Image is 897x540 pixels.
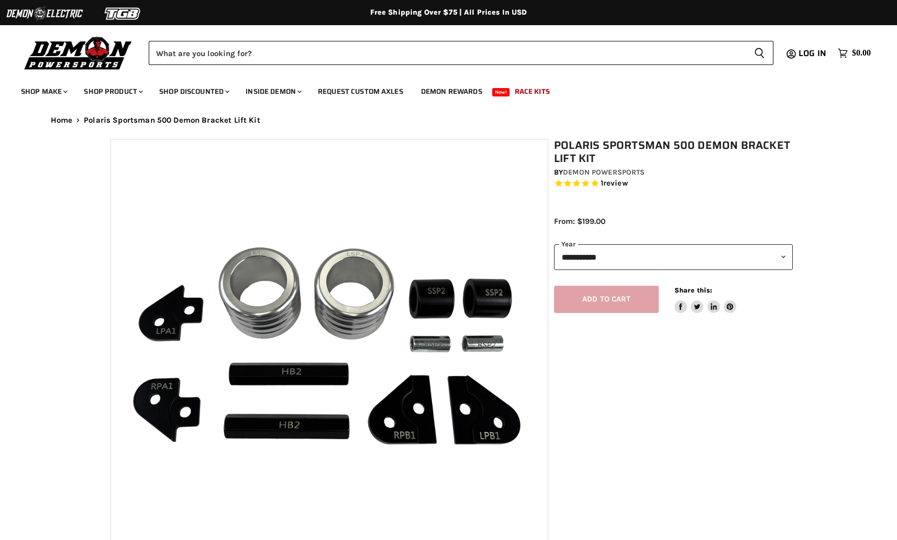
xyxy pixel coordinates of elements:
[799,47,826,60] span: Log in
[554,244,793,270] select: year
[238,81,308,102] a: Inside Demon
[84,4,162,24] img: TGB Logo 2
[746,41,773,65] button: Search
[563,168,645,177] a: Demon Powersports
[51,116,73,125] a: Home
[833,46,876,61] a: $0.00
[674,286,712,294] span: Share this:
[794,49,833,58] a: Log in
[601,179,628,188] span: 1 reviews
[21,34,136,71] img: Demon Powersports
[507,81,558,102] a: Race Kits
[76,81,149,102] a: Shop Product
[30,116,868,125] nav: Breadcrumbs
[13,81,74,102] a: Shop Make
[149,41,746,65] input: Search
[310,81,411,102] a: Request Custom Axles
[30,8,868,17] div: Free Shipping Over $75 | All Prices In USD
[149,41,773,65] form: Product
[554,167,793,178] div: by
[674,286,737,314] aside: Share this:
[554,139,793,165] h1: Polaris Sportsman 500 Demon Bracket Lift Kit
[5,4,84,24] img: Demon Electric Logo 2
[413,81,490,102] a: Demon Rewards
[492,88,510,96] span: New!
[554,217,605,226] span: From: $199.00
[84,116,260,125] span: Polaris Sportsman 500 Demon Bracket Lift Kit
[603,179,628,188] span: review
[13,77,868,102] ul: Main menu
[554,178,793,189] span: Rated 5.0 out of 5 stars 1 reviews
[151,81,236,102] a: Shop Discounted
[852,48,871,58] span: $0.00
